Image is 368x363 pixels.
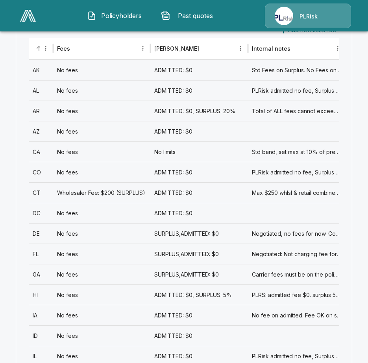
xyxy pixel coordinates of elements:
[248,244,345,264] div: Negotiated: Not charging fee for now in PLRS. Admitted tax is FLIGA
[248,305,345,325] div: No fee on admitted. Fee OK on surplus in PLRS.
[150,162,248,182] div: ADMITTED: $0
[150,325,248,346] div: ADMITTED: $0
[29,182,53,203] div: CT
[53,325,150,346] div: No fees
[150,203,248,223] div: ADMITTED: $0
[53,141,150,162] div: No fees
[29,264,53,284] div: GA
[87,11,96,20] img: Policyholders Icon
[100,11,143,20] span: Policyholders
[29,121,53,141] div: AZ
[53,60,150,80] div: No fees
[53,121,150,141] div: No fees
[248,80,345,101] div: PLRisk admitted no fee, Surplus fees are OK
[155,5,223,26] button: Past quotes IconPast quotes
[235,43,246,54] button: Max Fee column menu
[150,101,248,121] div: ADMITTED: $0, SURPLUS: 20%
[29,244,53,264] div: FL
[53,284,150,305] div: No fees
[71,43,82,54] button: Sort
[29,162,53,182] div: CO
[291,43,302,54] button: Sort
[248,101,345,121] div: Total of ALL fees cannot exceed 20% of premium
[53,203,150,223] div: No fees
[40,43,51,54] button: State column menu
[150,80,248,101] div: ADMITTED: $0
[20,10,36,22] img: AA Logo
[248,141,345,162] div: Std band, set max at 10% of premium for fees (other than carrier)
[29,223,53,244] div: DE
[200,43,211,54] button: Sort
[150,244,248,264] div: SURPLUS,ADMITTED: $0
[53,162,150,182] div: No fees
[150,121,248,141] div: ADMITTED: $0
[248,60,345,80] div: Std Fees on Surplus. No Fees on Admitted. Commissions received must be disclosed on any quote
[53,264,150,284] div: No fees
[150,284,248,305] div: ADMITTED: $0, SURPLUS: 5%
[81,5,149,26] button: Policyholders IconPolicyholders
[53,80,150,101] div: No fees
[53,101,150,121] div: No fees
[29,284,53,305] div: HI
[137,43,148,54] button: Fees column menu
[252,45,290,52] div: Internal notes
[53,244,150,264] div: No fees
[29,203,53,223] div: DC
[265,4,351,28] a: Agency IconPLRisk
[275,7,293,25] img: Agency Icon
[29,80,53,101] div: AL
[53,223,150,244] div: No fees
[150,264,248,284] div: SURPLUS,ADMITTED: $0
[53,305,150,325] div: No fees
[57,45,70,52] div: Fees
[332,43,343,54] button: Internal notes column menu
[248,264,345,284] div: Carrier fees must be on the policy dec.
[29,60,53,80] div: AK
[150,141,248,162] div: No limits
[161,11,170,20] img: Past quotes Icon
[29,101,53,121] div: AR
[53,182,150,203] div: Wholesaler Fee: $200 (SURPLUS)
[248,284,345,305] div: PLRS: admitted fee $0. surplus 5% max PLRS + Affinity processing
[150,305,248,325] div: ADMITTED: $0
[29,325,53,346] div: ID
[33,43,44,54] button: Sort
[29,305,53,325] div: IA
[150,223,248,244] div: SURPLUS,ADMITTED: $0
[29,141,53,162] div: CA
[154,45,199,52] div: [PERSON_NAME]
[150,60,248,80] div: ADMITTED: $0
[248,223,345,244] div: Negotiated, no fees for now. Consistently charged for reasonableness. DE monitors.
[300,13,318,20] p: PLRisk
[248,182,345,203] div: Max $250 whlsl & retail combined. Automatic renewals No fees allowed.
[248,162,345,182] div: PLRisk admitted no fee, Surplus fees are OK
[150,182,248,203] div: ADMITTED: $0
[174,11,217,20] span: Past quotes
